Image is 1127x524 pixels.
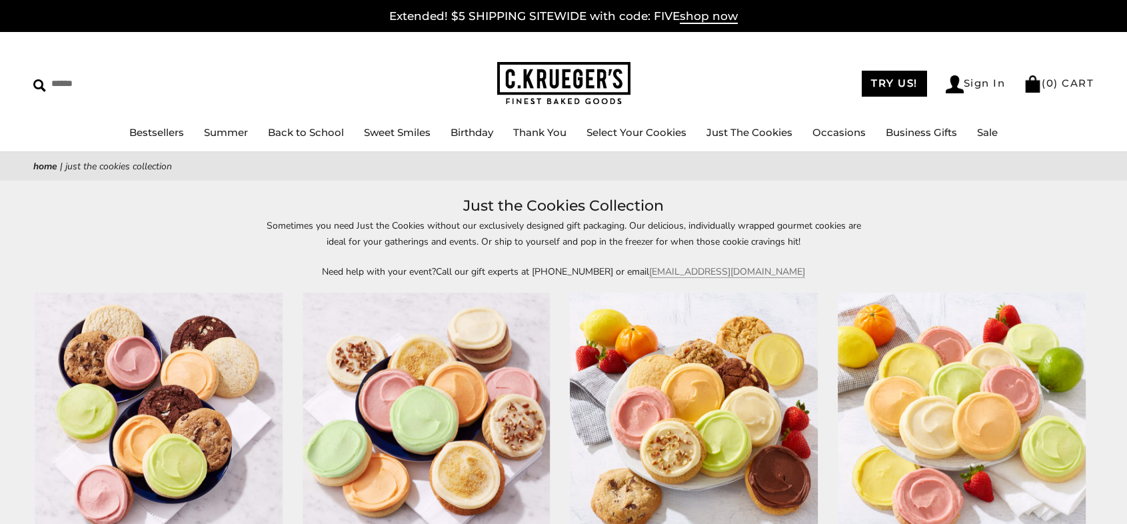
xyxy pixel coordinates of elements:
a: Sale [977,126,998,139]
a: Back to School [268,126,344,139]
a: Home [33,160,57,173]
img: C.KRUEGER'S [497,62,630,105]
a: Birthday [451,126,493,139]
a: Just The Cookies [706,126,792,139]
img: Search [33,79,46,92]
a: (0) CART [1024,77,1094,89]
span: | [60,160,63,173]
a: Bestsellers [129,126,184,139]
a: Sign In [946,75,1006,93]
input: Search [33,73,192,94]
h1: Just the Cookies Collection [53,194,1074,218]
a: [EMAIL_ADDRESS][DOMAIN_NAME] [649,265,805,278]
span: 0 [1046,77,1054,89]
span: shop now [680,9,738,24]
nav: breadcrumbs [33,159,1094,174]
a: Extended! $5 SHIPPING SITEWIDE with code: FIVEshop now [389,9,738,24]
img: Bag [1024,75,1042,93]
p: Need help with your event? [257,264,870,279]
a: TRY US! [862,71,927,97]
a: Thank You [513,126,566,139]
span: Call our gift experts at [PHONE_NUMBER] or email [436,265,649,278]
span: Just the Cookies Collection [65,160,172,173]
a: Business Gifts [886,126,957,139]
a: Summer [204,126,248,139]
p: Sometimes you need Just the Cookies without our exclusively designed gift packaging. Our deliciou... [257,218,870,249]
a: Occasions [812,126,866,139]
a: Select Your Cookies [586,126,686,139]
a: Sweet Smiles [364,126,431,139]
img: Account [946,75,964,93]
